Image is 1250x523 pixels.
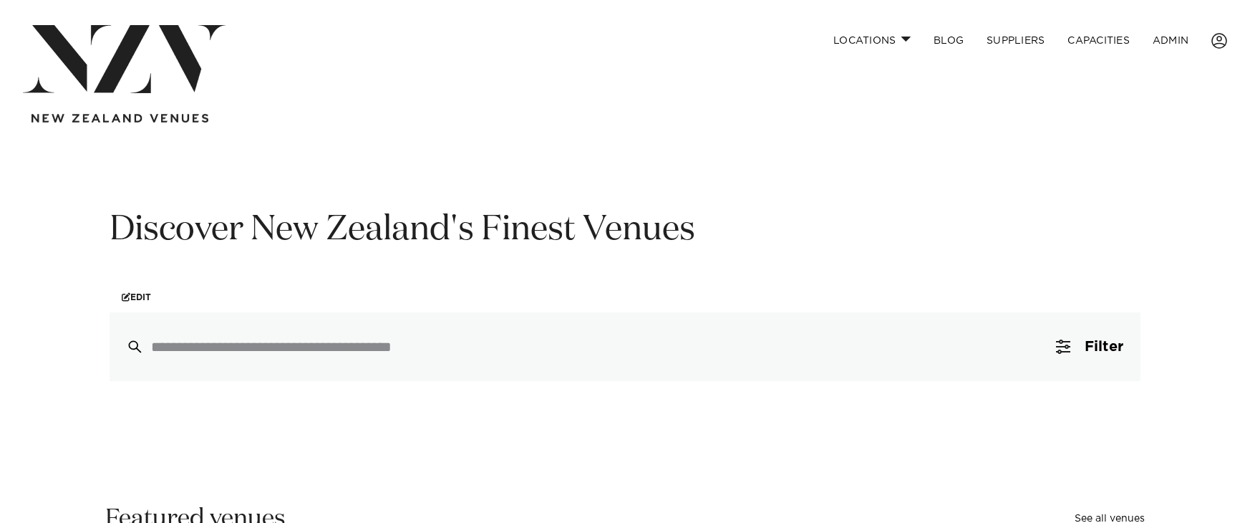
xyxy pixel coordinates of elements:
[23,25,226,93] img: nzv-logo.png
[1056,25,1141,56] a: Capacities
[922,25,975,56] a: BLOG
[822,25,922,56] a: Locations
[110,208,1140,253] h1: Discover New Zealand's Finest Venues
[975,25,1056,56] a: SUPPLIERS
[110,282,163,312] a: Edit
[1141,25,1200,56] a: ADMIN
[1039,312,1140,381] button: Filter
[1085,340,1123,354] span: Filter
[32,114,208,123] img: new-zealand-venues-text.png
